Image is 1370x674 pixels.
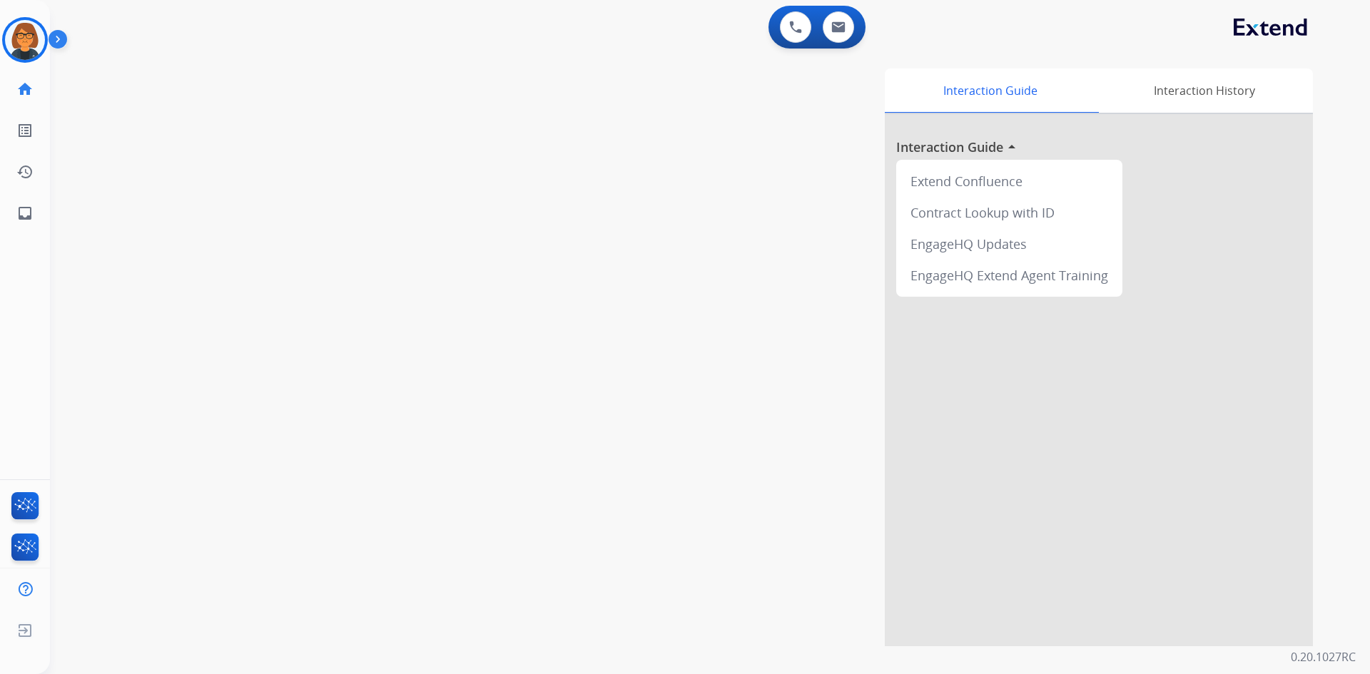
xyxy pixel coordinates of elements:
mat-icon: home [16,81,34,98]
div: EngageHQ Extend Agent Training [902,260,1117,291]
div: Interaction History [1095,68,1313,113]
div: Extend Confluence [902,165,1117,197]
div: Contract Lookup with ID [902,197,1117,228]
p: 0.20.1027RC [1291,648,1356,665]
mat-icon: inbox [16,205,34,222]
div: EngageHQ Updates [902,228,1117,260]
div: Interaction Guide [885,68,1095,113]
mat-icon: history [16,163,34,180]
mat-icon: list_alt [16,122,34,139]
img: avatar [5,20,45,60]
